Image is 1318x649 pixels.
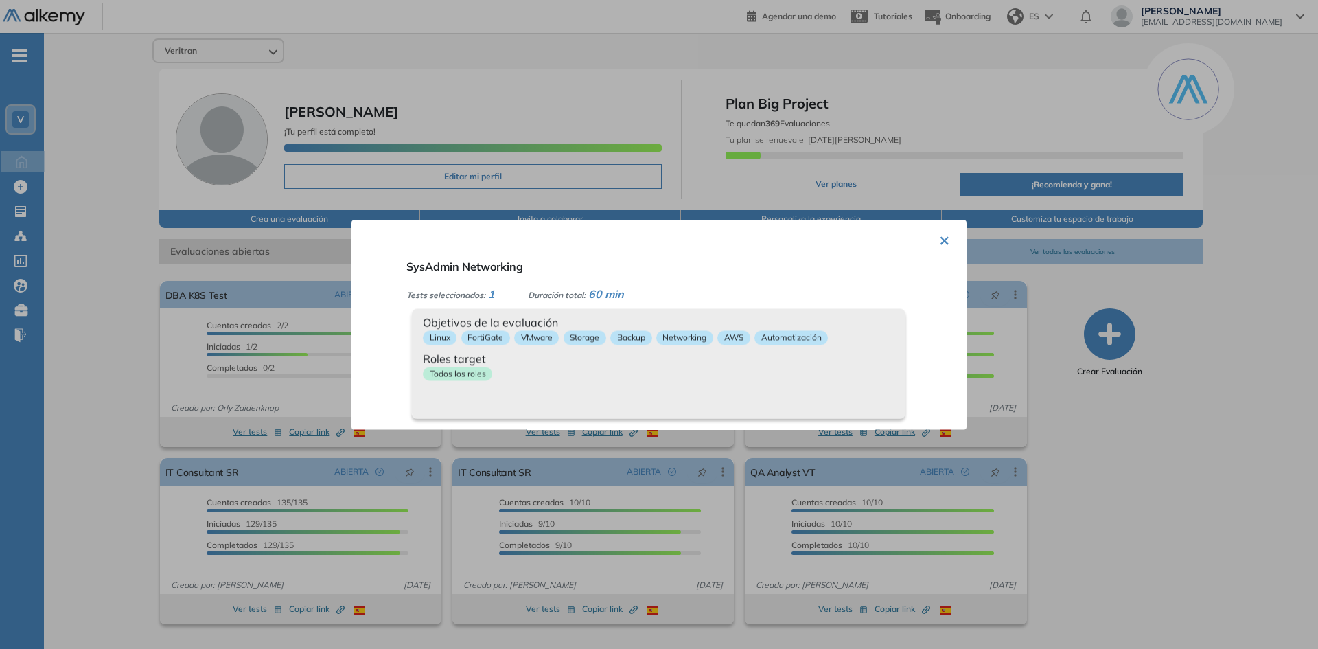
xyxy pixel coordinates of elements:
p: VMware [514,330,559,345]
span: Roles target [423,350,894,367]
button: × [939,225,950,252]
p: FortiGate [461,330,510,345]
p: Backup [610,330,651,345]
p: Storage [564,330,606,345]
p: Networking [656,330,713,345]
p: Todos los roles [423,367,492,381]
span: Objetivos de la evaluación [423,314,894,330]
span: SysAdmin Networking [406,259,523,273]
p: Automatización [754,330,828,345]
span: 60 min [588,286,624,300]
span: Duración total: [528,289,586,299]
span: Tests seleccionados: [406,289,485,299]
p: Linux [423,330,456,345]
p: AWS [717,330,750,345]
span: 1 [488,286,495,300]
